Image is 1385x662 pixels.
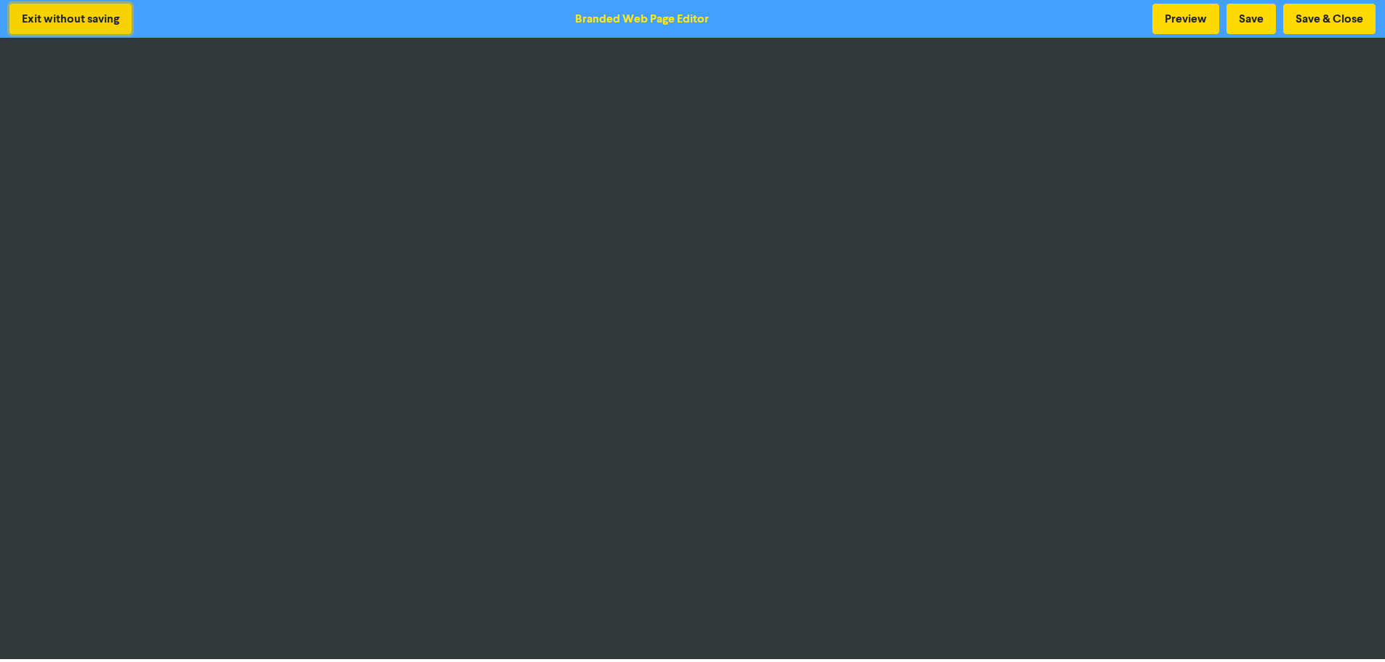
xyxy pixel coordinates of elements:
button: Save & Close [1283,4,1376,34]
button: Preview [1152,4,1219,34]
div: Branded Web Page Editor [575,10,709,28]
button: Exit without saving [9,4,132,34]
iframe: Chat Widget [1312,592,1385,662]
button: Save [1227,4,1276,34]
